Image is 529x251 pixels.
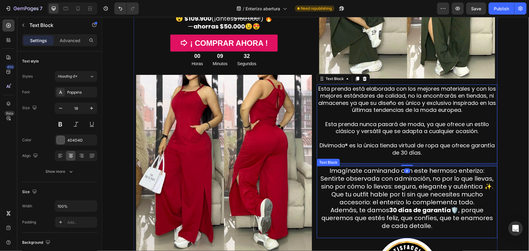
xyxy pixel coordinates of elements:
div: Font [22,89,30,95]
p: Advanced [60,37,80,44]
p: 7 [40,5,42,12]
button: Publish [489,2,514,15]
div: Poppins [67,90,96,95]
strong: 30 días de garantía [287,189,349,197]
div: Width [22,203,32,209]
div: Size [22,104,38,112]
div: Text Block [222,59,243,65]
div: Color [22,137,32,143]
div: Open Intercom Messenger [508,221,523,236]
div: Size [22,188,38,196]
button: 7 [2,2,45,15]
div: Undo/Redo [114,2,139,15]
span: Esta prenda está elaborada con los mejores materiales y con los mejores estándares de calidad, no... [216,68,394,97]
iframe: Design area [102,17,529,251]
span: Divimoda® es la única tienda virtual de ropa que ofrece garantía de 30 días. [217,125,393,139]
div: Text Block [216,143,236,148]
strong: ¡ COMPRAR AHORA ! [88,22,166,30]
p: Text Block [29,22,81,29]
div: Styles [22,74,33,79]
button: Save [466,2,486,15]
div: Publish [494,5,509,12]
div: Beta [5,111,15,116]
p: Horas [89,43,101,51]
p: Settings [30,37,47,44]
span: — 😉😍 [86,5,158,14]
span: Need republishing [301,6,332,11]
span: Save [471,6,481,11]
img: gempages_558328578928804766-252c522a-0a63-49f6-85df-e1fa503abeee.jpg [34,58,210,234]
p: Imagínate caminando con este hermoso enterizo: Sentirte observada con admiración, no por lo que l... [215,150,395,213]
div: Add... [67,220,96,225]
div: 450 [6,65,15,69]
div: 00 [89,36,101,43]
span: Esta prenda nunca pasará de moda, ya que ofrece un estilo clásico y versátil que se adapta a cual... [223,103,387,118]
input: Auto [55,201,97,212]
div: Show more [46,169,74,175]
span: Enterizo abertura [246,5,280,12]
p: Segundos [135,43,154,51]
div: 4D4D4D [67,138,96,143]
div: Text style [22,59,39,64]
button: Heading 6* [55,71,97,82]
span: / [243,5,245,12]
span: Heading 6* [58,74,77,79]
div: 32 [135,36,154,43]
strong: ahorras $50.000 [92,5,143,14]
a: ¡ COMPRAR AHORA ! [68,18,175,35]
p: Minutos [111,43,126,51]
div: Background [22,239,52,247]
div: 09 [111,36,126,43]
div: 8 [302,152,308,156]
div: Align [22,152,39,160]
button: Show more [22,166,97,177]
div: Padding [22,219,36,225]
